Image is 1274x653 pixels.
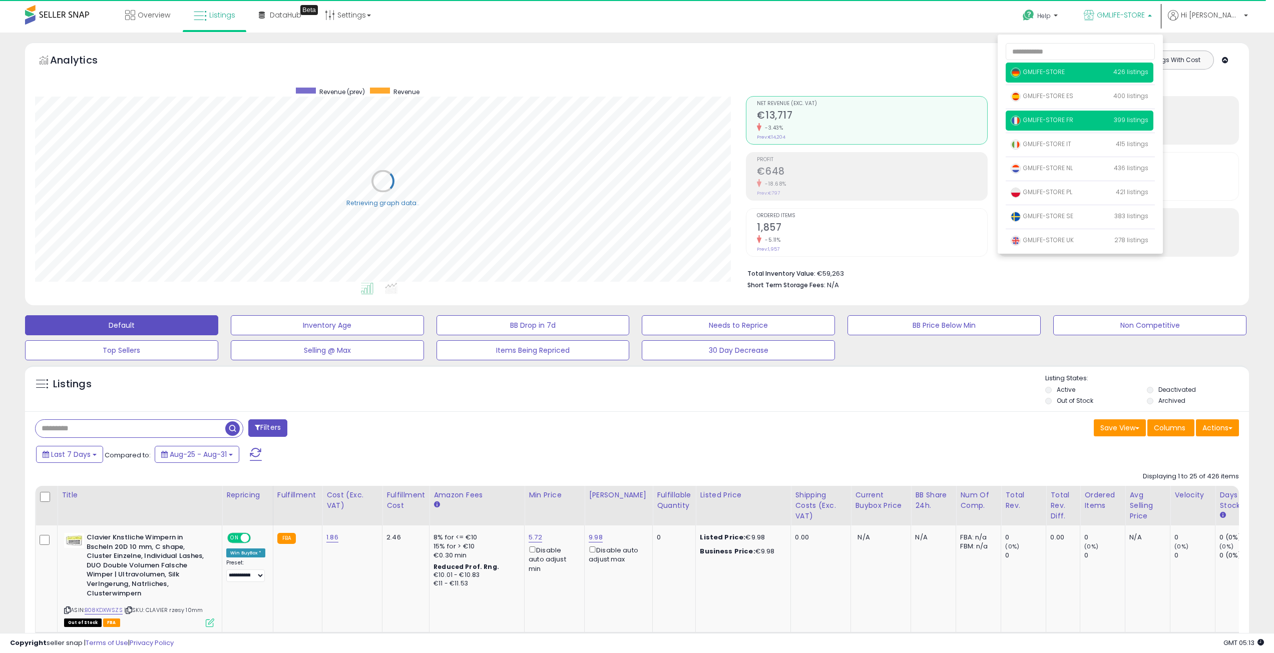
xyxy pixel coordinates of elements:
div: N/A [1129,533,1162,542]
div: 0.00 [1050,533,1072,542]
small: (0%) [1219,542,1233,550]
h5: Analytics [50,53,117,70]
img: 41dTVJYhpCL._SL40_.jpg [64,533,84,548]
div: Tooltip anchor [300,5,318,15]
span: GMLIFE-STORE NL [1011,164,1073,172]
div: [PERSON_NAME] [589,490,648,500]
div: Repricing [226,490,269,500]
span: Net Revenue (Exc. VAT) [757,101,987,107]
label: Active [1057,385,1075,394]
span: N/A [827,280,839,290]
span: 436 listings [1114,164,1148,172]
small: Amazon Fees. [434,500,440,509]
h2: €648 [757,166,987,179]
button: Non Competitive [1053,315,1246,335]
img: italy.png [1011,140,1021,150]
div: Title [62,490,218,500]
li: €59,263 [747,267,1231,279]
button: Last 7 Days [36,446,103,463]
div: N/A [915,533,948,542]
span: GMLIFE-STORE PL [1011,188,1072,196]
div: Fulfillment Cost [386,490,425,511]
div: FBM: n/a [960,542,993,551]
small: (0%) [1174,542,1188,550]
a: B08KDXWSZS [85,606,123,614]
a: 1.86 [326,532,338,542]
span: 426 listings [1113,68,1148,76]
strong: Copyright [10,638,47,647]
h2: €13,717 [757,110,987,123]
a: Terms of Use [86,638,128,647]
a: Privacy Policy [130,638,174,647]
small: -18.68% [761,180,786,188]
span: Last 7 Days [51,449,91,459]
div: ASIN: [64,533,214,626]
div: Fulfillable Quantity [657,490,691,511]
span: 383 listings [1114,212,1148,220]
small: (0%) [1084,542,1098,550]
button: BB Drop in 7d [437,315,630,335]
button: Items Being Repriced [437,340,630,360]
small: FBA [277,533,296,544]
a: 5.72 [529,532,542,542]
div: Shipping Costs (Exc. VAT) [795,490,846,521]
button: Aug-25 - Aug-31 [155,446,239,463]
span: | SKU: CLAVIER rzesy 10mm [124,606,203,614]
span: N/A [858,532,870,542]
small: Days In Stock. [1219,511,1225,520]
b: Business Price: [700,546,755,556]
span: GMLIFE-STORE ES [1011,92,1073,100]
img: uk.png [1011,236,1021,246]
div: 15% for > €10 [434,542,517,551]
div: 0 [1084,551,1125,560]
p: Listing States: [1045,374,1249,383]
div: Retrieving graph data.. [346,198,419,207]
b: Reduced Prof. Rng. [434,562,499,571]
div: €10.01 - €10.83 [434,571,517,579]
span: GMLIFE-STORE [1011,68,1065,76]
span: 278 listings [1114,236,1148,244]
span: All listings that are currently out of stock and unavailable for purchase on Amazon [64,618,102,627]
div: Min Price [529,490,580,500]
span: 2025-09-8 05:13 GMT [1223,638,1264,647]
div: Avg Selling Price [1129,490,1166,521]
small: Prev: €797 [757,190,780,196]
button: Save View [1094,419,1146,436]
b: Clavier Knstliche Wimpern in Bscheln 20D 10 mm, C shape, Cluster Einzelne, Individual Lashes, DUO... [87,533,208,600]
span: Hi [PERSON_NAME] [1181,10,1241,20]
button: Top Sellers [25,340,218,360]
button: Needs to Reprice [642,315,835,335]
span: GMLIFE-STORE [1097,10,1145,20]
a: Hi [PERSON_NAME] [1168,10,1248,33]
span: Help [1037,12,1051,20]
div: €0.30 min [434,551,517,560]
div: 0 [657,533,688,542]
small: -3.43% [761,124,783,132]
div: Fulfillment [277,490,318,500]
button: 30 Day Decrease [642,340,835,360]
div: 0 (0%) [1219,533,1260,542]
div: 0 [1174,533,1215,542]
span: 399 listings [1114,116,1148,124]
label: Out of Stock [1057,396,1093,405]
div: 8% for <= €10 [434,533,517,542]
span: FBA [103,618,120,627]
div: Amazon Fees [434,490,520,500]
div: €9.98 [700,533,783,542]
button: Actions [1196,419,1239,436]
button: BB Price Below Min [847,315,1041,335]
span: Aug-25 - Aug-31 [170,449,227,459]
div: 0 (0%) [1219,551,1260,560]
small: (0%) [1005,542,1019,550]
small: Prev: 1,957 [757,246,779,252]
div: Listed Price [700,490,786,500]
span: GMLIFE-STORE SE [1011,212,1073,220]
span: Overview [138,10,170,20]
button: Default [25,315,218,335]
div: €9.98 [700,547,783,556]
label: Deactivated [1158,385,1196,394]
div: Cost (Exc. VAT) [326,490,378,511]
span: Ordered Items [757,213,987,219]
h5: Listings [53,377,92,391]
div: 0 [1174,551,1215,560]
